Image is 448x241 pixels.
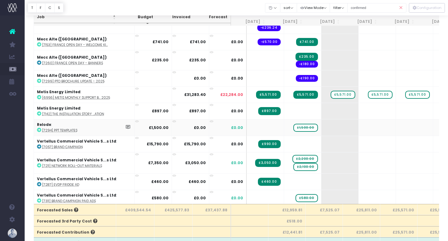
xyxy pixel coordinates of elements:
span: £0.00 [231,57,243,63]
strong: £15,790.00 [147,141,169,147]
strong: £1,500.00 [149,125,169,130]
th: Nov 25: activate to sort column ascending [380,16,417,28]
strong: £741.00 [190,39,206,44]
span: wayahead Sales Forecast Item [368,91,392,99]
span: £0.00 [231,76,243,81]
img: images/default_profile_image.png [8,229,17,238]
span: wayahead Sales Forecast Item [331,91,355,99]
abbr: [7299] PTO Brochure Update - 2025 [42,79,104,84]
th: Budget [119,11,156,23]
th: £25,811.00 [343,204,380,215]
button: S [54,3,63,13]
strong: Vertellus Commercial Vehicle S...s Ltd [37,176,116,181]
abbr: [7260] France Open Day - Banners [42,61,103,65]
strong: £741.00 [153,39,169,44]
span: £0.00 [231,125,243,131]
div: Vertical button group [28,3,63,13]
abbr: [7142] The Installation Story Animation [42,112,104,116]
strong: Vertellus Commercial Vehicle S...s Ltd [37,157,116,163]
span: £0.00 [231,141,243,147]
td: : [34,50,135,70]
strong: £897.00 [189,108,206,114]
abbr: [7311] Brand Campaign Paid Ads [42,199,96,203]
th: Forecasted Contribution [34,226,116,237]
td: : [34,190,135,206]
span: wayahead Sales Forecast Item [293,163,318,171]
span: Streamtime order: 991 – Digital Wordcrafts Ltd [296,75,318,82]
th: £25,811.00 [343,226,380,237]
td: : [34,119,135,135]
span: Streamtime Invoice: 5168 – [7142] The Installation Story Animation - voiceover [258,107,280,115]
button: C [45,3,55,13]
td: : [34,136,135,152]
button: sort [280,3,297,13]
th: £518.00 [268,215,306,226]
td: : [34,86,135,103]
span: Streamtime order: 969 – TurboSquid [257,24,281,31]
th: Forecast [193,11,231,23]
span: £0.00 [231,195,243,201]
span: wayahead Sales Forecast Item [292,155,318,163]
span: £22,284.00 [220,92,243,98]
th: Oct 25: activate to sort column ascending [343,16,380,28]
abbr: [7057] Brand Campaign [42,145,83,149]
span: £0.00 [231,179,243,185]
button: Configuration [409,3,445,13]
th: £12,441.81 [268,226,306,237]
span: Streamtime Invoice: 5190 – [7153] Jigsaw bookmark print [296,38,318,46]
span: £0.00 [231,160,243,166]
input: Search... [347,3,406,13]
th: Job: activate to sort column descending [34,11,119,23]
button: F [36,3,45,13]
button: T [28,3,37,13]
span: wayahead Sales Forecast Item [295,194,318,202]
strong: £580.00 [152,195,169,201]
button: View Mode [297,3,330,13]
th: £7,525.07 [306,226,343,237]
strong: Mecc Alte ([GEOGRAPHIC_DATA]) [37,73,107,78]
th: Sep 25: activate to sort column ascending [306,16,343,28]
strong: £3,050.00 [185,160,206,165]
td: : [34,103,135,119]
th: £25,571.00 [380,204,417,215]
span: £0.00 [231,108,243,114]
strong: Metis Energy Limited [37,89,80,94]
th: Forecasted 3rd Party Cost [34,215,116,226]
abbr: [7211] Network Roll-out materials [42,164,102,168]
abbr: [7071] Intelligence Videos [42,22,87,26]
th: Invoiced [156,11,193,23]
strong: £31,283.40 [184,92,206,97]
abbr: [6956] Metis Monthly Support Billing 2025 [42,95,110,100]
th: Aug 25: activate to sort column ascending [268,16,306,28]
span: Streamtime Invoice: 5174 – [6956] Metis Design & Marketing Support 2025 [293,91,318,99]
th: £12,959.81 [268,204,306,215]
strong: £235.00 [152,57,169,63]
strong: £15,790.00 [184,141,206,147]
strong: £460.00 [189,179,206,184]
span: Streamtime Invoice: 5172 – [7287] EVDP Fridge Ad [258,178,280,186]
button: filter [330,3,348,13]
strong: Vertellus Commercial Vehicle S...s Ltd [37,139,116,144]
strong: Relode [37,122,51,127]
th: £37,437.88 [193,204,231,215]
strong: £0.00 [194,76,206,81]
strong: £0.00 [194,125,206,130]
span: £0.00 [231,39,243,45]
strong: £235.00 [189,57,206,63]
strong: £7,350.00 [148,160,169,165]
td: : [34,173,135,190]
th: £409,544.54 [116,204,154,215]
td: : [34,152,135,173]
strong: £460.00 [151,179,169,184]
strong: Mecc Alte ([GEOGRAPHIC_DATA]) [37,36,107,42]
td: : [34,34,135,50]
span: Streamtime order: 981 – Lithgo [296,61,318,68]
td: : [34,70,135,86]
span: wayahead Sales Forecast Item [293,124,318,132]
span: Streamtime order: 966 – Lithgo [258,39,281,45]
th: Jul 25: activate to sort column ascending [231,16,268,28]
span: Streamtime Invoice: 5171 – [7211] Network Roll-out materials - Priority Items [255,159,280,167]
span: Streamtime Invoice: 5145 – [6956] Metis Design & Marketing Support 2025 [256,91,280,99]
span: Forecasted Sales [37,207,78,213]
span: Streamtime Invoice: 5170 – [7057] Brand Campaign - Website Updates [258,140,280,148]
